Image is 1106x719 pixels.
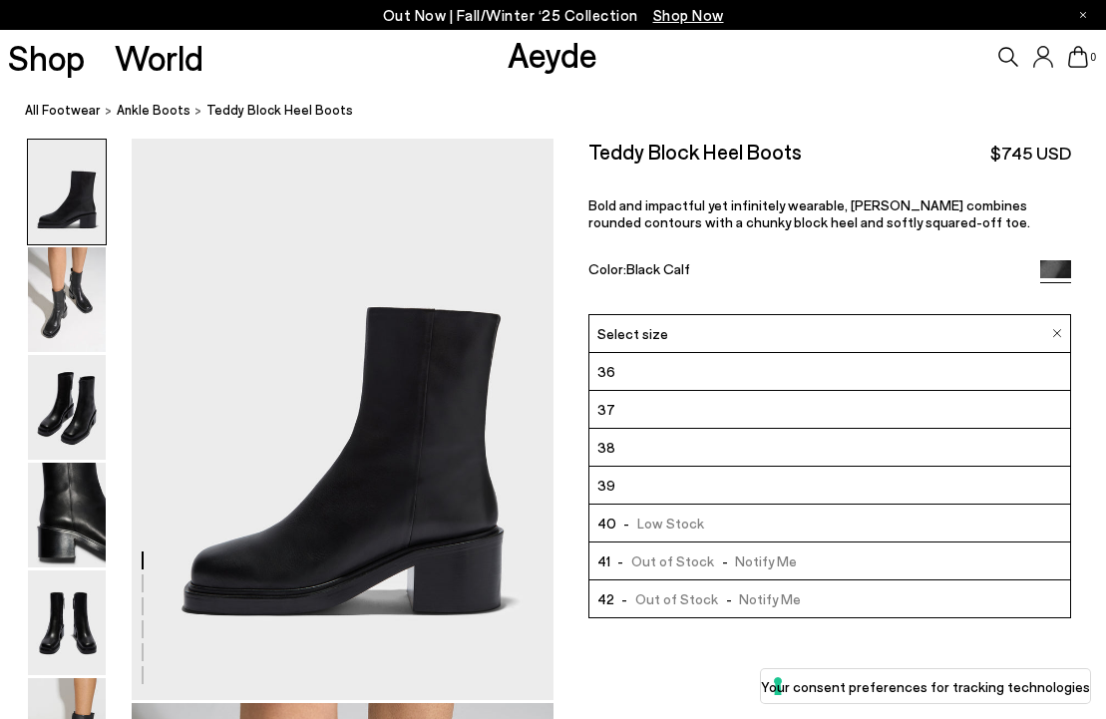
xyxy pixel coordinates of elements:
span: $745 USD [990,141,1071,166]
span: 41 [597,548,610,573]
h2: Teddy Block Heel Boots [588,139,802,164]
span: 38 [597,435,615,460]
a: World [115,40,203,75]
span: Out of Stock Notify Me [610,548,798,573]
span: 39 [597,473,615,498]
span: Teddy Block Heel Boots [206,100,353,121]
img: Teddy Block Heel Boots - Image 3 [28,355,106,460]
a: Shop [8,40,85,75]
button: Your consent preferences for tracking technologies [761,669,1090,703]
span: - [610,552,631,569]
a: ankle boots [117,100,190,121]
span: Low Stock [616,511,704,536]
span: 42 [597,586,614,611]
a: Aeyde [508,33,597,75]
a: 0 [1068,46,1088,68]
span: - [614,590,635,607]
img: Teddy Block Heel Boots - Image 4 [28,463,106,567]
span: 36 [597,359,615,384]
span: Select size [597,323,668,344]
nav: breadcrumb [25,84,1106,139]
span: Bold and impactful yet infinitely wearable, [PERSON_NAME] combines rounded contours with a chunky... [588,196,1030,230]
div: Color: [588,260,1024,283]
span: 40 [597,511,616,536]
label: Your consent preferences for tracking technologies [761,676,1090,697]
a: All Footwear [25,100,101,121]
span: - [714,552,735,569]
span: 0 [1088,52,1098,63]
span: Navigate to /collections/new-in [653,6,724,24]
span: Out of Stock Notify Me [614,586,802,611]
span: - [718,590,739,607]
span: 37 [597,397,615,422]
span: ankle boots [117,102,190,118]
img: Teddy Block Heel Boots - Image 5 [28,570,106,675]
img: Teddy Block Heel Boots - Image 2 [28,247,106,352]
p: Out Now | Fall/Winter ‘25 Collection [383,3,724,28]
span: Black Calf [626,260,690,277]
span: - [616,515,637,532]
img: Teddy Block Heel Boots - Image 1 [28,140,106,244]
